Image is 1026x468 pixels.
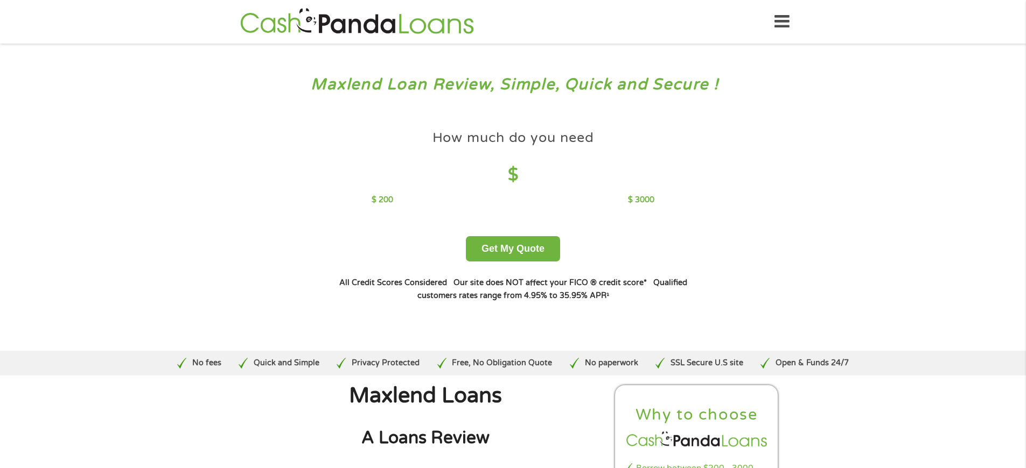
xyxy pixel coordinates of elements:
[671,357,743,369] p: SSL Secure U.S site
[453,278,647,287] strong: Our site does NOT affect your FICO ® credit score*
[339,278,447,287] strong: All Credit Scores Considered
[432,129,594,147] h4: How much do you need
[628,194,654,206] p: $ 3000
[372,164,654,186] h4: $
[624,405,770,425] h2: Why to choose
[372,194,393,206] p: $ 200
[31,75,995,95] h3: Maxlend Loan Review, Simple, Quick and Secure !
[349,383,502,408] span: Maxlend Loans
[237,6,477,37] img: GetLoanNow Logo
[452,357,552,369] p: Free, No Obligation Quote
[466,236,560,261] button: Get My Quote
[352,357,420,369] p: Privacy Protected
[585,357,638,369] p: No paperwork
[247,427,604,449] h2: A Loans Review
[776,357,849,369] p: Open & Funds 24/7
[192,357,221,369] p: No fees
[254,357,319,369] p: Quick and Simple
